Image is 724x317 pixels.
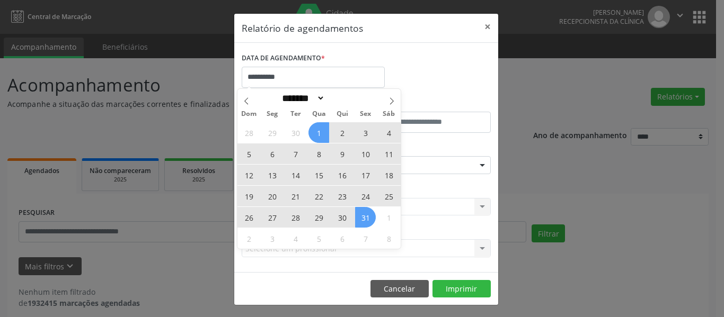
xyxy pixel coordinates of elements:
span: Outubro 2, 2025 [332,122,352,143]
span: Outubro 8, 2025 [308,143,329,164]
span: Outubro 18, 2025 [378,165,399,185]
span: Outubro 30, 2025 [332,207,352,228]
span: Novembro 5, 2025 [308,228,329,249]
span: Outubro 4, 2025 [378,122,399,143]
label: ATÉ [369,95,491,112]
span: Sex [354,111,377,117]
span: Outubro 16, 2025 [332,165,352,185]
span: Outubro 7, 2025 [285,143,306,164]
span: Novembro 4, 2025 [285,228,306,249]
span: Novembro 3, 2025 [262,228,282,249]
span: Outubro 15, 2025 [308,165,329,185]
span: Outubro 24, 2025 [355,186,376,206]
span: Setembro 28, 2025 [239,122,259,143]
span: Seg [261,111,284,117]
input: Year [325,93,360,104]
span: Novembro 2, 2025 [239,228,259,249]
span: Outubro 9, 2025 [332,143,352,164]
button: Cancelar [370,280,429,298]
span: Novembro 1, 2025 [378,207,399,228]
span: Outubro 19, 2025 [239,186,259,206]
span: Novembro 6, 2025 [332,228,352,249]
span: Outubro 10, 2025 [355,143,376,164]
span: Outubro 11, 2025 [378,143,399,164]
button: Close [477,14,498,40]
span: Outubro 5, 2025 [239,143,259,164]
span: Outubro 17, 2025 [355,165,376,185]
span: Outubro 20, 2025 [262,186,282,206]
span: Outubro 22, 2025 [308,186,329,206]
span: Outubro 12, 2025 [239,165,259,185]
span: Outubro 3, 2025 [355,122,376,143]
span: Outubro 23, 2025 [332,186,352,206]
span: Outubro 25, 2025 [378,186,399,206]
span: Novembro 7, 2025 [355,228,376,249]
h5: Relatório de agendamentos [242,21,363,35]
span: Setembro 30, 2025 [285,122,306,143]
span: Outubro 6, 2025 [262,143,282,164]
span: Qui [331,111,354,117]
span: Outubro 1, 2025 [308,122,329,143]
span: Outubro 14, 2025 [285,165,306,185]
span: Outubro 28, 2025 [285,207,306,228]
span: Qua [307,111,331,117]
span: Outubro 13, 2025 [262,165,282,185]
label: DATA DE AGENDAMENTO [242,50,325,67]
span: Dom [237,111,261,117]
span: Novembro 8, 2025 [378,228,399,249]
span: Outubro 27, 2025 [262,207,282,228]
span: Ter [284,111,307,117]
span: Outubro 29, 2025 [308,207,329,228]
select: Month [278,93,325,104]
span: Outubro 26, 2025 [239,207,259,228]
span: Outubro 21, 2025 [285,186,306,206]
button: Imprimir [432,280,491,298]
span: Setembro 29, 2025 [262,122,282,143]
span: Sáb [377,111,401,117]
span: Outubro 31, 2025 [355,207,376,228]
